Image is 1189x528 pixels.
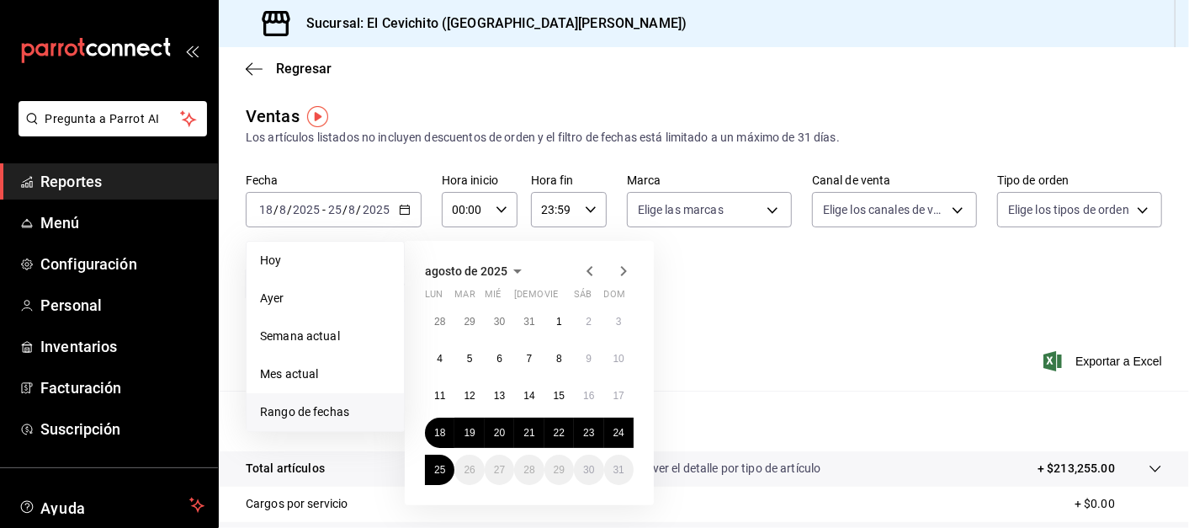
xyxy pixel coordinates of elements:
[554,427,565,439] abbr: 22 de agosto de 2025
[425,455,454,485] button: 25 de agosto de 2025
[583,427,594,439] abbr: 23 de agosto de 2025
[260,290,390,307] span: Ayer
[246,411,1162,431] p: Resumen
[307,106,328,127] img: Tooltip marker
[464,427,475,439] abbr: 19 de agosto de 2025
[425,418,454,448] button: 18 de agosto de 2025
[638,201,724,218] span: Elige las marcas
[604,344,634,374] button: 10 de agosto de 2025
[544,381,574,411] button: 15 de agosto de 2025
[425,264,507,278] span: agosto de 2025
[12,122,207,140] a: Pregunta a Parrot AI
[357,203,362,216] span: /
[604,307,634,337] button: 3 de agosto de 2025
[485,418,514,448] button: 20 de agosto de 2025
[627,175,792,187] label: Marca
[544,455,574,485] button: 29 de agosto de 2025
[574,344,603,374] button: 9 de agosto de 2025
[514,344,544,374] button: 7 de agosto de 2025
[494,390,505,402] abbr: 13 de agosto de 2025
[583,464,594,476] abbr: 30 de agosto de 2025
[454,344,484,374] button: 5 de agosto de 2025
[246,495,348,513] p: Cargos por servicio
[342,203,348,216] span: /
[514,418,544,448] button: 21 de agosto de 2025
[583,390,594,402] abbr: 16 de agosto de 2025
[40,253,204,275] span: Configuración
[616,316,622,328] abbr: 3 de agosto de 2025
[467,353,473,365] abbr: 5 de agosto de 2025
[556,353,562,365] abbr: 8 de agosto de 2025
[246,460,325,477] p: Total artículos
[425,344,454,374] button: 4 de agosto de 2025
[485,455,514,485] button: 27 de agosto de 2025
[45,110,181,128] span: Pregunta a Parrot AI
[485,381,514,411] button: 13 de agosto de 2025
[544,418,574,448] button: 22 de agosto de 2025
[434,427,445,439] abbr: 18 de agosto de 2025
[434,390,445,402] abbr: 11 de agosto de 2025
[613,427,624,439] abbr: 24 de agosto de 2025
[425,261,528,281] button: agosto de 2025
[604,381,634,411] button: 17 de agosto de 2025
[40,418,204,440] span: Suscripción
[523,464,534,476] abbr: 28 de agosto de 2025
[464,390,475,402] abbr: 12 de agosto de 2025
[823,201,946,218] span: Elige los canales de venta
[1047,351,1162,371] span: Exportar a Excel
[40,211,204,234] span: Menú
[425,307,454,337] button: 28 de julio de 2025
[327,203,342,216] input: --
[19,101,207,136] button: Pregunta a Parrot AI
[494,427,505,439] abbr: 20 de agosto de 2025
[40,170,204,193] span: Reportes
[454,418,484,448] button: 19 de agosto de 2025
[464,316,475,328] abbr: 29 de julio de 2025
[434,316,445,328] abbr: 28 de julio de 2025
[604,418,634,448] button: 24 de agosto de 2025
[1038,460,1115,477] p: + $213,255.00
[574,381,603,411] button: 16 de agosto de 2025
[246,175,422,187] label: Fecha
[276,61,332,77] span: Regresar
[604,289,625,307] abbr: domingo
[574,418,603,448] button: 23 de agosto de 2025
[40,294,204,317] span: Personal
[348,203,357,216] input: --
[586,316,592,328] abbr: 2 de agosto de 2025
[613,464,624,476] abbr: 31 de agosto de 2025
[279,203,287,216] input: --
[485,344,514,374] button: 6 de agosto de 2025
[1008,201,1129,218] span: Elige los tipos de orden
[556,316,562,328] abbr: 1 de agosto de 2025
[586,353,592,365] abbr: 9 de agosto de 2025
[544,289,558,307] abbr: viernes
[997,175,1162,187] label: Tipo de orden
[1075,495,1162,513] p: + $0.00
[293,13,687,34] h3: Sucursal: El Cevichito ([GEOGRAPHIC_DATA][PERSON_NAME])
[454,455,484,485] button: 26 de agosto de 2025
[260,328,390,345] span: Semana actual
[494,316,505,328] abbr: 30 de julio de 2025
[523,390,534,402] abbr: 14 de agosto de 2025
[531,175,607,187] label: Hora fin
[40,495,183,515] span: Ayuda
[514,381,544,411] button: 14 de agosto de 2025
[514,289,613,307] abbr: jueves
[273,203,279,216] span: /
[362,203,390,216] input: ----
[258,203,273,216] input: --
[554,390,565,402] abbr: 15 de agosto de 2025
[454,289,475,307] abbr: martes
[544,344,574,374] button: 8 de agosto de 2025
[442,175,518,187] label: Hora inicio
[454,381,484,411] button: 12 de agosto de 2025
[496,353,502,365] abbr: 6 de agosto de 2025
[613,390,624,402] abbr: 17 de agosto de 2025
[544,307,574,337] button: 1 de agosto de 2025
[554,464,565,476] abbr: 29 de agosto de 2025
[514,455,544,485] button: 28 de agosto de 2025
[485,307,514,337] button: 30 de julio de 2025
[523,427,534,439] abbr: 21 de agosto de 2025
